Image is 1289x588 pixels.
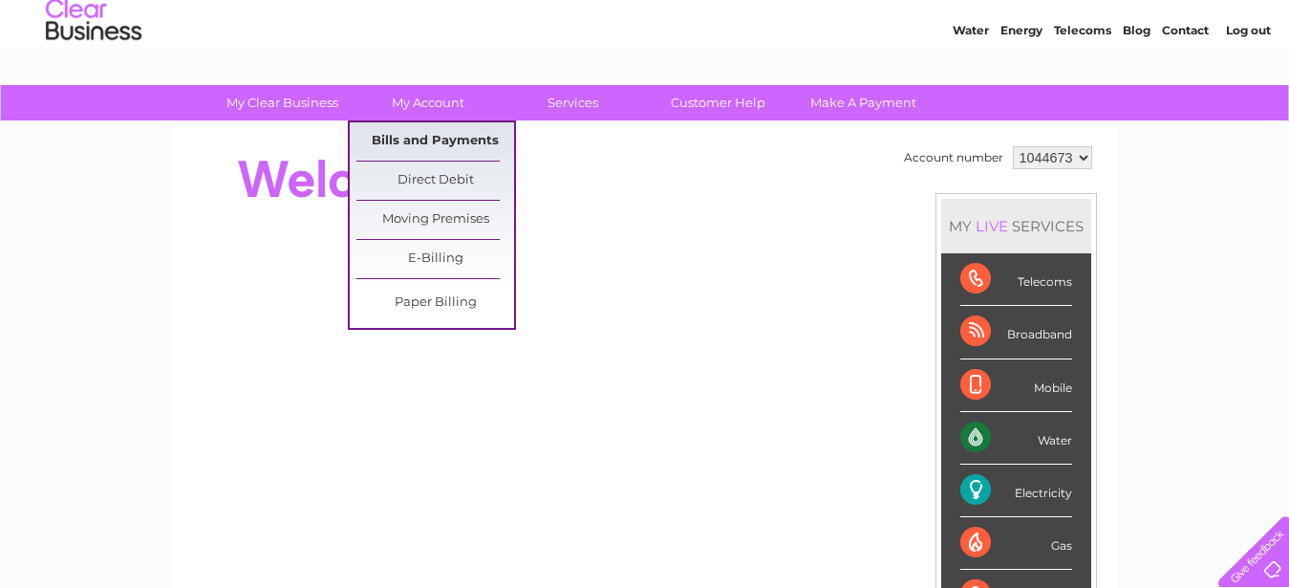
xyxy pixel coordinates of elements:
[45,50,142,108] img: logo.png
[960,412,1072,465] div: Water
[929,10,1061,33] a: 0333 014 3131
[1162,81,1209,96] a: Contact
[356,122,514,161] a: Bills and Payments
[356,240,514,278] a: E-Billing
[899,142,1008,174] td: Account number
[960,359,1072,412] div: Mobile
[349,85,506,120] a: My Account
[941,199,1091,253] div: MY SERVICES
[356,162,514,200] a: Direct Debit
[194,11,1097,93] div: Clear Business is a trading name of Verastar Limited (registered in [GEOGRAPHIC_DATA] No. 3667643...
[204,85,361,120] a: My Clear Business
[960,517,1072,570] div: Gas
[494,85,652,120] a: Services
[784,85,942,120] a: Make A Payment
[960,465,1072,517] div: Electricity
[960,306,1072,359] div: Broadband
[972,217,1012,235] div: LIVE
[1054,81,1111,96] a: Telecoms
[1123,81,1150,96] a: Blog
[1000,81,1042,96] a: Energy
[1226,81,1271,96] a: Log out
[953,81,989,96] a: Water
[356,201,514,239] a: Moving Premises
[639,85,797,120] a: Customer Help
[356,284,514,322] a: Paper Billing
[960,253,1072,306] div: Telecoms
